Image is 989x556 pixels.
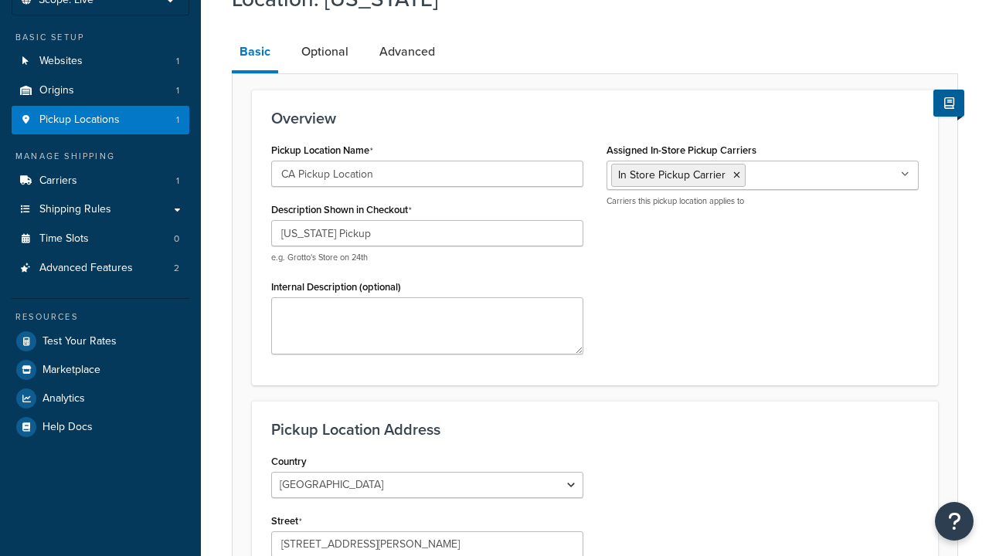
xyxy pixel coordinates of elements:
[933,90,964,117] button: Show Help Docs
[12,167,189,195] a: Carriers1
[12,195,189,224] a: Shipping Rules
[174,232,179,246] span: 0
[176,55,179,68] span: 1
[176,114,179,127] span: 1
[12,167,189,195] li: Carriers
[42,335,117,348] span: Test Your Rates
[42,421,93,434] span: Help Docs
[39,262,133,275] span: Advanced Features
[12,356,189,384] a: Marketplace
[607,195,919,207] p: Carriers this pickup location applies to
[12,413,189,441] a: Help Docs
[271,204,412,216] label: Description Shown in Checkout
[39,203,111,216] span: Shipping Rules
[39,175,77,188] span: Carriers
[12,225,189,253] a: Time Slots0
[12,106,189,134] li: Pickup Locations
[232,33,278,73] a: Basic
[12,76,189,105] li: Origins
[271,515,302,527] label: Street
[12,225,189,253] li: Time Slots
[12,106,189,134] a: Pickup Locations1
[12,310,189,324] div: Resources
[271,456,307,467] label: Country
[12,150,189,163] div: Manage Shipping
[12,31,189,44] div: Basic Setup
[271,252,583,263] p: e.g. Grotto's Store on 24th
[12,47,189,76] a: Websites1
[935,502,974,541] button: Open Resource Center
[12,76,189,105] a: Origins1
[271,281,401,293] label: Internal Description (optional)
[12,254,189,283] li: Advanced Features
[12,327,189,355] a: Test Your Rates
[372,33,443,70] a: Advanced
[12,385,189,412] a: Analytics
[12,254,189,283] a: Advanced Features2
[176,84,179,97] span: 1
[271,144,373,157] label: Pickup Location Name
[39,84,74,97] span: Origins
[271,110,919,127] h3: Overview
[271,421,919,438] h3: Pickup Location Address
[618,167,726,183] span: In Store Pickup Carrier
[39,114,120,127] span: Pickup Locations
[174,262,179,275] span: 2
[39,232,89,246] span: Time Slots
[294,33,356,70] a: Optional
[39,55,83,68] span: Websites
[607,144,756,156] label: Assigned In-Store Pickup Carriers
[42,364,100,377] span: Marketplace
[42,392,85,405] span: Analytics
[176,175,179,188] span: 1
[12,47,189,76] li: Websites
